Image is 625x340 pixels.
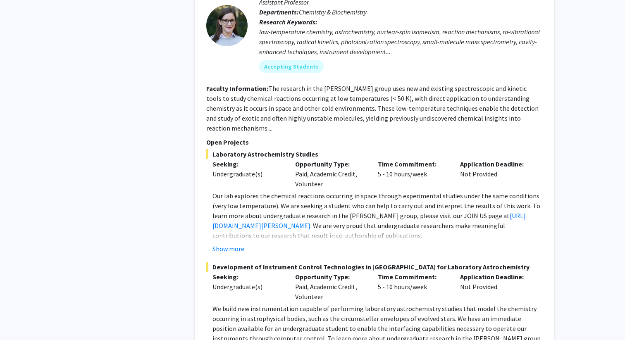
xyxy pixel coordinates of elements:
div: Undergraduate(s) [212,282,283,292]
b: Faculty Information: [206,84,268,93]
div: low-temperature chemistry, astrochemistry, nuclear-spin isomerism, reaction mechanisms, ro-vibrat... [259,27,543,57]
div: Not Provided [454,159,537,189]
div: Paid, Academic Credit, Volunteer [289,272,372,302]
iframe: Chat [6,303,35,334]
fg-read-more: The research in the [PERSON_NAME] group uses new and existing spectroscopic and kinetic tools to ... [206,84,539,132]
p: Seeking: [212,272,283,282]
p: Application Deadline: [460,272,530,282]
div: 5 - 10 hours/week [372,272,454,302]
p: Seeking: [212,159,283,169]
b: Departments: [259,8,299,16]
p: Application Deadline: [460,159,530,169]
span: Chemistry & Biochemistry [299,8,367,16]
p: Open Projects [206,137,543,147]
span: Laboratory Astrochemistry Studies [206,149,543,159]
p: Opportunity Type: [295,272,365,282]
div: 5 - 10 hours/week [372,159,454,189]
mat-chip: Accepting Students [259,60,324,73]
p: Time Commitment: [378,159,448,169]
p: Our lab explores the chemical reactions occurring in space through experimental studies under the... [212,191,543,240]
p: Opportunity Type: [295,159,365,169]
div: Paid, Academic Credit, Volunteer [289,159,372,189]
div: Undergraduate(s) [212,169,283,179]
span: Development of Instrument Control Technologies in [GEOGRAPHIC_DATA] for Laboratory Astrochemistry [206,262,543,272]
div: Not Provided [454,272,537,302]
b: Research Keywords: [259,18,317,26]
p: Time Commitment: [378,272,448,282]
button: Show more [212,244,244,254]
